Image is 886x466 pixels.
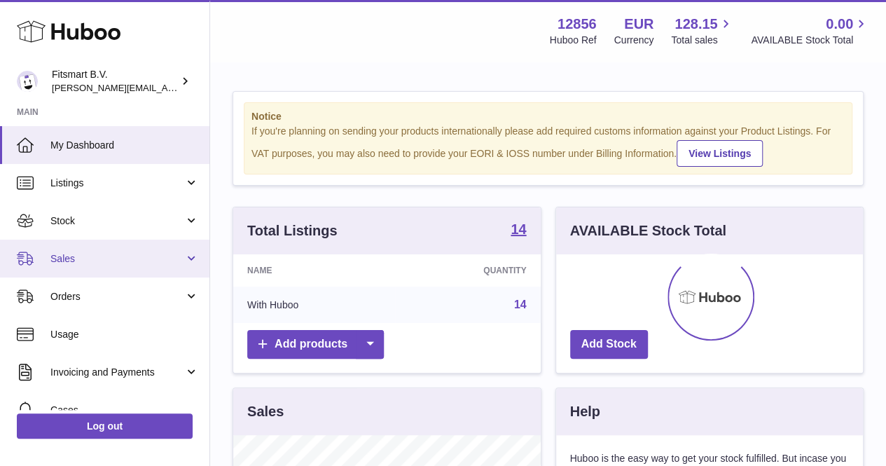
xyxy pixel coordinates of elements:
[751,34,869,47] span: AVAILABLE Stock Total
[247,330,384,359] a: Add products
[52,82,281,93] span: [PERSON_NAME][EMAIL_ADDRESS][DOMAIN_NAME]
[50,328,199,341] span: Usage
[251,125,845,167] div: If you're planning on sending your products internationally please add required customs informati...
[50,139,199,152] span: My Dashboard
[514,299,527,310] a: 14
[247,221,338,240] h3: Total Listings
[17,71,38,92] img: jonathan@leaderoo.com
[52,68,178,95] div: Fitsmart B.V.
[614,34,654,47] div: Currency
[558,15,597,34] strong: 12856
[50,252,184,266] span: Sales
[624,15,653,34] strong: EUR
[395,254,540,287] th: Quantity
[570,402,600,421] h3: Help
[251,110,845,123] strong: Notice
[50,214,184,228] span: Stock
[233,254,395,287] th: Name
[511,222,526,239] a: 14
[751,15,869,47] a: 0.00 AVAILABLE Stock Total
[570,330,648,359] a: Add Stock
[50,404,199,417] span: Cases
[17,413,193,439] a: Log out
[570,221,726,240] h3: AVAILABLE Stock Total
[50,290,184,303] span: Orders
[671,34,733,47] span: Total sales
[826,15,853,34] span: 0.00
[671,15,733,47] a: 128.15 Total sales
[233,287,395,323] td: With Huboo
[247,402,284,421] h3: Sales
[50,366,184,379] span: Invoicing and Payments
[674,15,717,34] span: 128.15
[677,140,763,167] a: View Listings
[50,177,184,190] span: Listings
[511,222,526,236] strong: 14
[550,34,597,47] div: Huboo Ref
